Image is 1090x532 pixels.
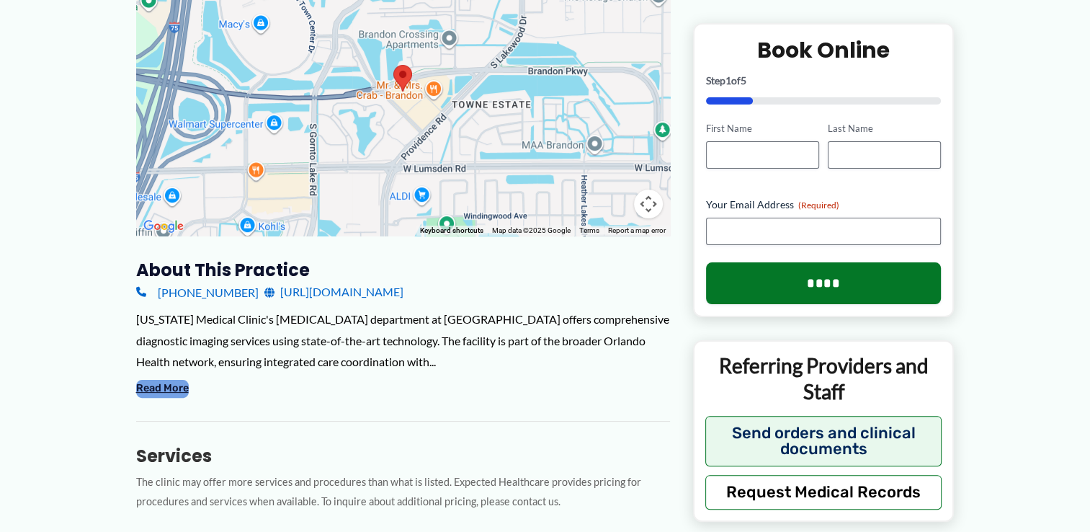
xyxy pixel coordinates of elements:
a: Terms (opens in new tab) [579,226,599,234]
label: Last Name [828,122,941,136]
button: Send orders and clinical documents [705,415,942,466]
button: Keyboard shortcuts [420,226,483,236]
button: Read More [136,380,189,397]
span: (Required) [798,200,839,210]
span: Map data ©2025 Google [492,226,571,234]
span: 5 [741,74,746,87]
p: Referring Providers and Staff [705,353,942,405]
a: Report a map error [608,226,666,234]
button: Map camera controls [634,190,663,218]
label: First Name [706,122,819,136]
p: Step of [706,76,942,86]
h3: About this practice [136,259,670,281]
button: Request Medical Records [705,474,942,509]
h2: Book Online [706,36,942,64]
h3: Services [136,445,670,467]
span: 1 [725,74,731,87]
label: Your Email Address [706,198,942,212]
a: Open this area in Google Maps (opens a new window) [140,217,187,236]
a: [PHONE_NUMBER] [136,281,259,303]
div: [US_STATE] Medical Clinic's [MEDICAL_DATA] department at [GEOGRAPHIC_DATA] offers comprehensive d... [136,309,670,373]
p: The clinic may offer more services and procedures than what is listed. Expected Healthcare provid... [136,473,670,512]
img: Google [140,217,187,236]
a: [URL][DOMAIN_NAME] [264,281,403,303]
